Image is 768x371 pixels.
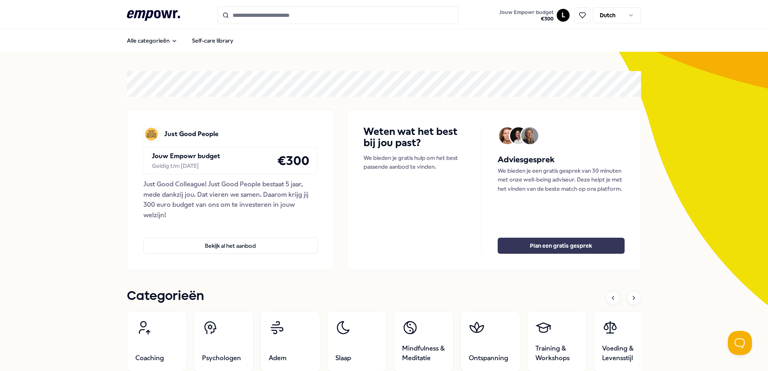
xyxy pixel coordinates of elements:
img: Avatar [499,127,516,144]
span: € 300 [499,16,554,22]
button: Jouw Empowr budget€300 [498,8,555,24]
h1: Categorieën [127,286,204,306]
span: Training & Workshops [535,344,579,363]
button: L [557,9,570,22]
p: Just Good People [164,129,219,139]
a: Self-care library [186,33,240,49]
iframe: Help Scout Beacon - Open [728,331,752,355]
span: Jouw Empowr budget [499,9,554,16]
span: Adem [269,353,286,363]
button: Alle categorieën [121,33,184,49]
p: Jouw Empowr budget [152,151,220,161]
img: Avatar [510,127,527,144]
input: Search for products, categories or subcategories [218,6,459,24]
img: Avatar [521,127,538,144]
p: We bieden je een gratis gesprek van 30 minuten met onze well-being adviseur. Deze helpt je met he... [498,166,625,193]
span: Ontspanning [469,353,508,363]
a: Jouw Empowr budget€300 [496,7,557,24]
button: Plan een gratis gesprek [498,238,625,254]
span: Voeding & Levensstijl [602,344,645,363]
button: Bekijk al het aanbod [143,238,318,254]
img: Just Good People [143,126,159,142]
div: Geldig t/m [DATE] [152,161,220,170]
a: Bekijk al het aanbod [143,225,318,254]
h4: Weten wat het best bij jou past? [364,126,465,149]
h4: € 300 [277,151,309,171]
p: We bieden je gratis hulp om het best passende aanbod te vinden. [364,153,465,171]
div: Just Good Colleague! Just Good People bestaat 5 jaar, mede dankzij jou. Dat vieren we samen. Daar... [143,179,318,220]
nav: Main [121,33,240,49]
h5: Adviesgesprek [498,153,625,166]
span: Psychologen [202,353,241,363]
span: Mindfulness & Meditatie [402,344,445,363]
span: Coaching [135,353,164,363]
span: Slaap [335,353,351,363]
